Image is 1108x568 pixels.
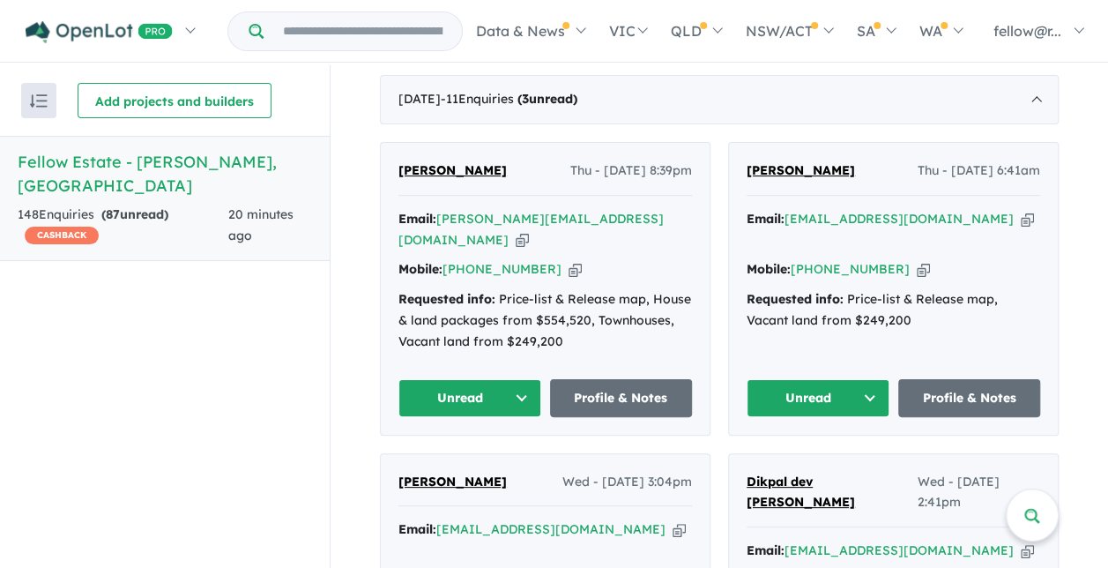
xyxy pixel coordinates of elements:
[898,379,1041,417] a: Profile & Notes
[570,161,692,182] span: Thu - [DATE] 8:39pm
[106,206,120,222] span: 87
[785,542,1014,558] a: [EMAIL_ADDRESS][DOMAIN_NAME]
[747,472,917,514] a: Dikpal dev [PERSON_NAME]
[747,291,844,307] strong: Requested info:
[18,150,312,198] h5: Fellow Estate - [PERSON_NAME] , [GEOGRAPHIC_DATA]
[441,91,577,107] span: - 11 Enquir ies
[569,260,582,279] button: Copy
[747,542,785,558] strong: Email:
[101,206,168,222] strong: ( unread)
[550,379,693,417] a: Profile & Notes
[747,379,889,417] button: Unread
[747,161,855,182] a: [PERSON_NAME]
[398,474,507,490] span: [PERSON_NAME]
[398,211,664,248] a: [PERSON_NAME][EMAIL_ADDRESS][DOMAIN_NAME]
[267,12,458,50] input: Try estate name, suburb, builder or developer
[30,94,48,108] img: sort.svg
[436,521,666,537] a: [EMAIL_ADDRESS][DOMAIN_NAME]
[747,261,791,277] strong: Mobile:
[747,211,785,227] strong: Email:
[785,211,1014,227] a: [EMAIL_ADDRESS][DOMAIN_NAME]
[917,260,930,279] button: Copy
[398,261,442,277] strong: Mobile:
[398,291,495,307] strong: Requested info:
[747,162,855,178] span: [PERSON_NAME]
[398,521,436,537] strong: Email:
[26,21,173,43] img: Openlot PRO Logo White
[398,289,692,352] div: Price-list & Release map, House & land packages from $554,520, Townhouses, Vacant land from $249,200
[228,206,294,243] span: 20 minutes ago
[1021,210,1034,228] button: Copy
[562,472,692,493] span: Wed - [DATE] 3:04pm
[18,205,228,247] div: 148 Enquir ies
[78,83,271,118] button: Add projects and builders
[747,474,855,511] span: Dikpal dev [PERSON_NAME]
[673,520,686,539] button: Copy
[398,162,507,178] span: [PERSON_NAME]
[522,91,529,107] span: 3
[398,161,507,182] a: [PERSON_NAME]
[918,161,1040,182] span: Thu - [DATE] 6:41am
[398,379,541,417] button: Unread
[516,231,529,250] button: Copy
[791,261,910,277] a: [PHONE_NUMBER]
[398,472,507,493] a: [PERSON_NAME]
[1021,542,1034,560] button: Copy
[993,22,1061,40] span: fellow@r...
[398,211,436,227] strong: Email:
[517,91,577,107] strong: ( unread)
[25,227,99,244] span: CASHBACK
[917,472,1040,514] span: Wed - [DATE] 2:41pm
[747,289,1040,332] div: Price-list & Release map, Vacant land from $249,200
[380,75,1059,124] div: [DATE]
[442,261,561,277] a: [PHONE_NUMBER]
